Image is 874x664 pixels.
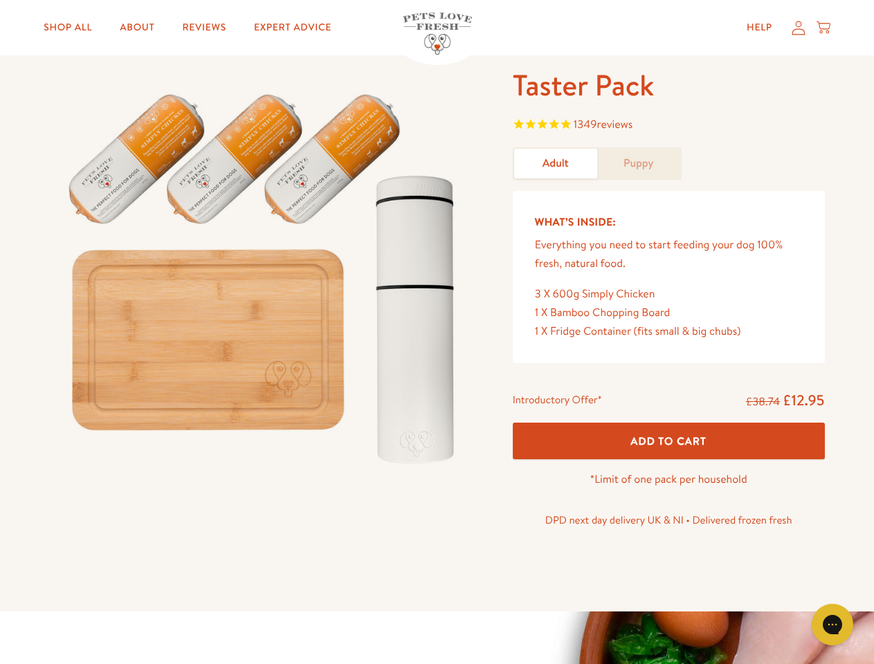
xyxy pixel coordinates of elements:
span: 1349 reviews [574,117,632,132]
div: Introductory Offer* [513,391,602,412]
iframe: Gorgias live chat messenger [805,599,860,650]
span: Add To Cart [630,434,707,448]
a: Reviews [171,14,237,41]
span: 1 X Bamboo Chopping Board [535,305,671,320]
div: 1 X Fridge Container (fits small & big chubs) [535,322,803,341]
span: Rated 4.8 out of 5 stars 1349 reviews [513,116,825,136]
h1: Taster Pack [513,66,825,104]
a: Adult [514,149,597,178]
a: Puppy [597,149,680,178]
p: Everything you need to start feeding your dog 100% fresh, natural food. [535,236,803,273]
a: Help [736,14,783,41]
span: £12.95 [783,390,825,410]
h5: What’s Inside: [535,213,803,231]
a: Expert Advice [243,14,343,41]
p: *Limit of one pack per household [513,470,825,489]
p: DPD next day delivery UK & NI • Delivered frozen fresh [513,511,825,529]
img: Taster Pack - Adult [50,66,480,479]
a: Shop All [33,14,103,41]
s: £38.74 [746,394,780,409]
span: reviews [597,117,632,132]
a: About [109,14,165,41]
button: Add To Cart [513,423,825,459]
img: Pets Love Fresh [403,12,472,55]
div: 3 X 600g Simply Chicken [535,285,803,304]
